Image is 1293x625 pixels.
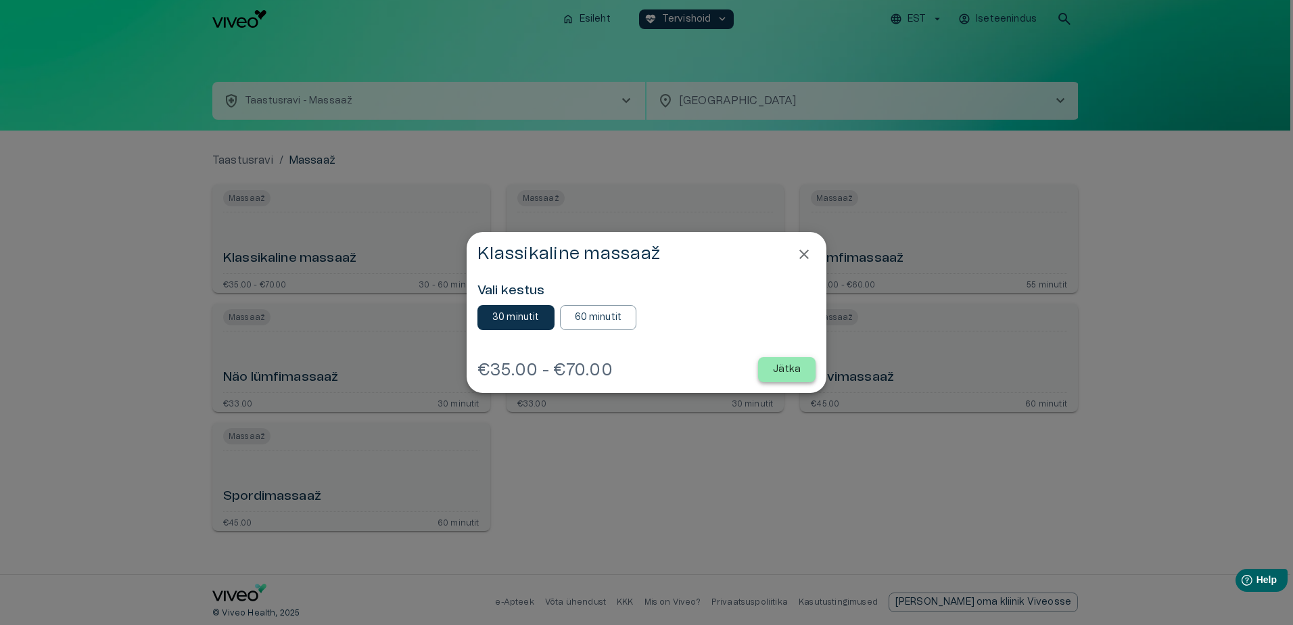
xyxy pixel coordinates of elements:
p: Jätka [773,363,801,377]
h4: €35.00 - €70.00 [477,359,613,381]
h6: Vali kestus [477,282,816,300]
button: 30 minutit [477,305,555,330]
h4: Klassikaline massaaž [477,243,660,264]
p: 60 minutit [575,310,622,325]
p: 30 minutit [492,310,540,325]
button: 60 minutit [560,305,637,330]
button: Close [793,243,816,266]
iframe: Help widget launcher [1188,563,1293,601]
button: Jätka [758,357,816,382]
